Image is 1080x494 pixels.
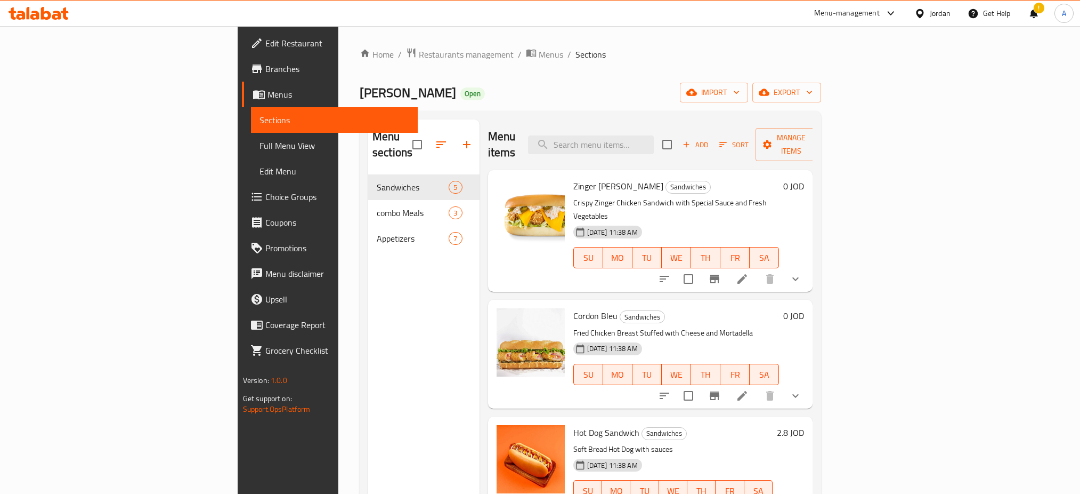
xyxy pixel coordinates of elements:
[428,132,454,157] span: Sort sections
[242,184,418,210] a: Choice Groups
[702,383,727,409] button: Branch-specific-item
[449,208,461,218] span: 3
[677,268,700,290] span: Select to update
[243,392,292,405] span: Get support on:
[620,310,665,323] div: Sandwiches
[573,196,779,223] p: Crispy Zinger Chicken Sandwich with Special Sauce and Fresh Vegetables
[783,383,808,409] button: show more
[360,81,456,105] span: [PERSON_NAME]
[736,273,749,285] a: Edit menu item
[265,62,410,75] span: Branches
[736,389,749,402] a: Edit menu item
[242,56,418,82] a: Branches
[789,389,802,402] svg: Show Choices
[632,364,662,385] button: TU
[789,273,802,285] svg: Show Choices
[567,48,571,61] li: /
[251,133,418,158] a: Full Menu View
[583,344,642,354] span: [DATE] 11:38 AM
[578,367,599,383] span: SU
[377,206,449,219] span: combo Meals
[754,250,775,266] span: SA
[702,266,727,292] button: Branch-specific-item
[607,367,628,383] span: MO
[518,48,522,61] li: /
[665,181,711,194] div: Sandwiches
[539,48,563,61] span: Menus
[368,226,480,251] div: Appetizers7
[449,232,462,245] div: items
[583,460,642,471] span: [DATE] 11:38 AM
[717,137,751,153] button: Sort
[243,373,269,387] span: Version:
[575,48,606,61] span: Sections
[242,312,418,338] a: Coverage Report
[265,37,410,50] span: Edit Restaurant
[368,174,480,200] div: Sandwiches5
[573,443,773,456] p: Soft Bread Hot Dog with sauces
[265,242,410,254] span: Promotions
[573,308,618,324] span: Cordon Bleu
[652,266,677,292] button: sort-choices
[603,364,632,385] button: MO
[526,47,563,61] a: Menus
[368,170,480,256] nav: Menu sections
[637,250,657,266] span: TU
[678,137,712,153] button: Add
[377,232,449,245] span: Appetizers
[712,137,756,153] span: Sort items
[454,132,480,157] button: Add section
[497,308,565,377] img: Cordon Bleu
[695,367,716,383] span: TH
[242,210,418,235] a: Coupons
[573,364,603,385] button: SU
[756,128,827,161] button: Manage items
[449,181,462,194] div: items
[666,181,710,193] span: Sandwiches
[603,247,632,268] button: MO
[460,89,485,98] span: Open
[265,267,410,280] span: Menu disclaimer
[242,30,418,56] a: Edit Restaurant
[725,367,745,383] span: FR
[267,88,410,101] span: Menus
[242,235,418,261] a: Promotions
[243,402,311,416] a: Support.OpsPlatform
[720,247,750,268] button: FR
[242,82,418,107] a: Menus
[930,7,951,19] div: Jordan
[632,247,662,268] button: TU
[814,7,880,20] div: Menu-management
[488,129,516,161] h2: Menu items
[750,247,779,268] button: SA
[377,181,449,194] span: Sandwiches
[497,179,565,247] img: Zinger Al Amer
[573,425,639,441] span: Hot Dog Sandwich
[449,182,461,193] span: 5
[695,250,716,266] span: TH
[783,266,808,292] button: show more
[265,344,410,357] span: Grocery Checklist
[764,131,818,158] span: Manage items
[368,200,480,226] div: combo Meals3
[242,261,418,286] a: Menu disclaimer
[666,367,687,383] span: WE
[242,338,418,363] a: Grocery Checklist
[271,373,287,387] span: 1.0.0
[677,385,700,407] span: Select to update
[449,234,461,244] span: 7
[641,427,687,440] div: Sandwiches
[259,165,410,178] span: Edit Menu
[691,247,720,268] button: TH
[265,216,410,229] span: Coupons
[265,190,410,203] span: Choice Groups
[419,48,514,61] span: Restaurants management
[449,206,462,219] div: items
[259,114,410,126] span: Sections
[688,86,740,99] span: import
[662,364,691,385] button: WE
[725,250,745,266] span: FR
